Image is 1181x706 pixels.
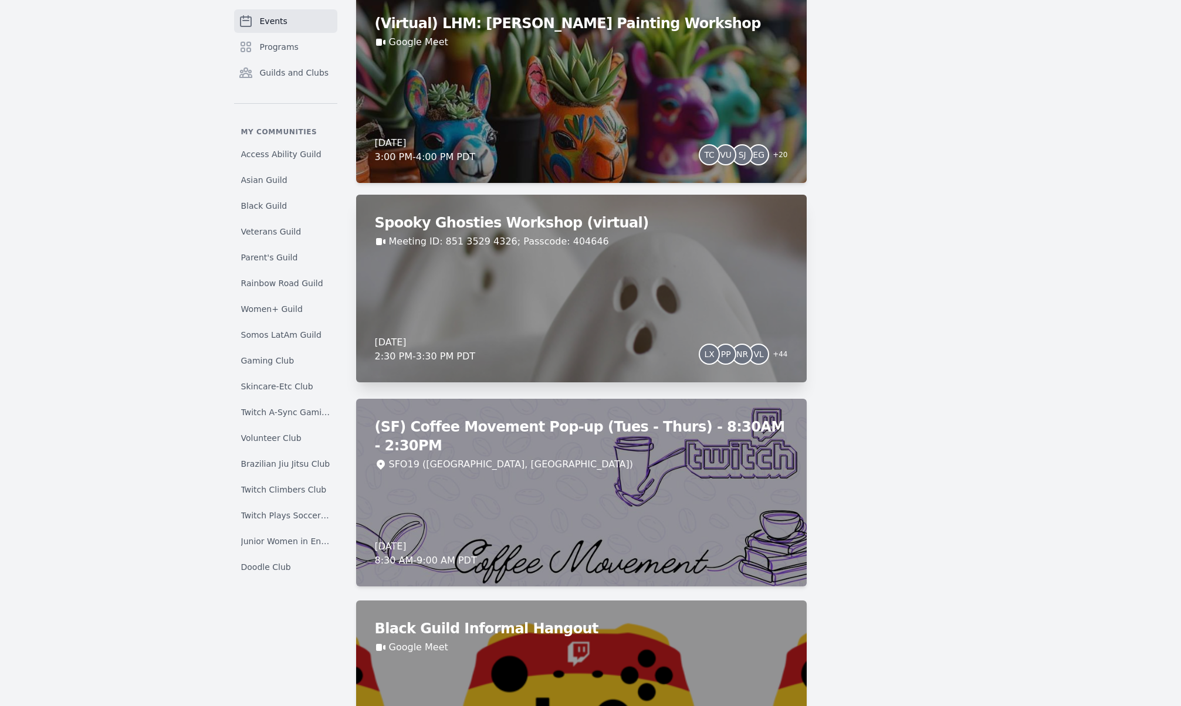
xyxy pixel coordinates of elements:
a: Black Guild [234,195,337,216]
span: TC [704,151,715,159]
h2: Black Guild Informal Hangout [375,619,788,638]
span: Twitch A-Sync Gaming (TAG) Club [241,406,330,418]
h2: Spooky Ghosties Workshop (virtual) [375,213,788,232]
div: SFO19 ([GEOGRAPHIC_DATA], [GEOGRAPHIC_DATA]) [389,457,633,471]
span: VL [753,350,763,358]
a: Writers Club [234,582,337,603]
span: Twitch Plays Soccer Club [241,510,330,521]
span: Twitch Climbers Club [241,484,327,495]
a: Events [234,9,337,33]
span: Programs [260,41,299,53]
span: NR [736,350,748,358]
span: Junior Women in Engineering Club [241,535,330,547]
a: Google Meet [389,640,448,654]
a: Twitch Climbers Club [234,479,337,500]
h2: (SF) Coffee Movement Pop-up (Tues - Thurs) - 8:30AM - 2:30PM [375,418,788,455]
a: Google Meet [389,35,448,49]
a: Twitch A-Sync Gaming (TAG) Club [234,402,337,423]
a: Skincare-Etc Club [234,376,337,397]
span: Skincare-Etc Club [241,381,313,392]
span: Gaming Club [241,355,295,366]
a: (SF) Coffee Movement Pop-up (Tues - Thurs) - 8:30AM - 2:30PMSFO19 ([GEOGRAPHIC_DATA], [GEOGRAPHIC... [356,399,807,586]
span: Somos LatAm Guild [241,329,322,341]
a: Meeting ID: 851 3529 4326; Passcode: 404646 [389,235,609,249]
a: Doodle Club [234,556,337,578]
div: [DATE] 8:30 AM - 9:00 AM PDT [375,539,477,568]
div: [DATE] 2:30 PM - 3:30 PM PDT [375,335,476,364]
span: Veterans Guild [241,226,302,237]
span: EG [753,151,764,159]
span: Women+ Guild [241,303,303,315]
span: + 44 [766,347,787,364]
a: Programs [234,35,337,59]
a: Junior Women in Engineering Club [234,531,337,552]
span: Black Guild [241,200,287,212]
span: PP [721,350,731,358]
span: Asian Guild [241,174,287,186]
a: Volunteer Club [234,427,337,449]
span: Doodle Club [241,561,291,573]
a: Somos LatAm Guild [234,324,337,345]
a: Gaming Club [234,350,337,371]
a: Asian Guild [234,169,337,191]
a: Rainbow Road Guild [234,273,337,294]
span: VU [720,151,732,159]
span: Brazilian Jiu Jitsu Club [241,458,330,470]
a: Twitch Plays Soccer Club [234,505,337,526]
nav: Sidebar [234,9,337,586]
a: Veterans Guild [234,221,337,242]
a: Brazilian Jiu Jitsu Club [234,453,337,474]
a: Spooky Ghosties Workshop (virtual)Meeting ID: 851 3529 4326; Passcode: 404646[DATE]2:30 PM-3:30 P... [356,195,807,382]
span: SJ [739,151,746,159]
span: Guilds and Clubs [260,67,329,79]
p: My communities [234,127,337,137]
span: + 20 [766,148,787,164]
span: Events [260,15,287,27]
a: Access Ability Guild [234,144,337,165]
a: Parent's Guild [234,247,337,268]
a: Women+ Guild [234,298,337,320]
span: Rainbow Road Guild [241,277,323,289]
span: Volunteer Club [241,432,302,444]
a: Guilds and Clubs [234,61,337,84]
span: Access Ability Guild [241,148,322,160]
span: Parent's Guild [241,252,298,263]
div: [DATE] 3:00 PM - 4:00 PM PDT [375,136,476,164]
h2: (Virtual) LHM: [PERSON_NAME] Painting Workshop [375,14,788,33]
span: LX [704,350,714,358]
